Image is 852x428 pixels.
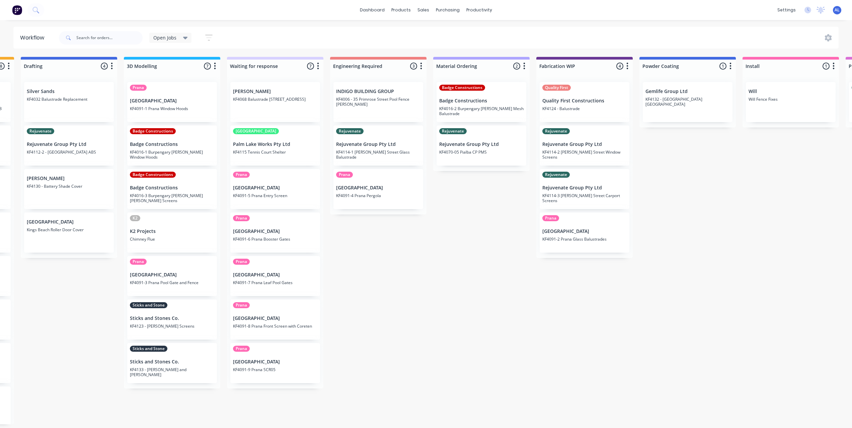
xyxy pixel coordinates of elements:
[20,34,48,42] div: Workflow
[130,346,167,352] div: Sticks and Stone
[230,256,320,296] div: Prana[GEOGRAPHIC_DATA]KF4091-7 Prana Leaf Pool Gates
[230,125,320,166] div: [GEOGRAPHIC_DATA]Palm Lake Works Pty LtdKF4115 Tennis Court Shelter
[233,89,317,94] p: [PERSON_NAME]
[233,128,279,134] div: [GEOGRAPHIC_DATA]
[233,280,317,285] p: KF4091-7 Prana Leaf Pool Gates
[130,272,214,278] p: [GEOGRAPHIC_DATA]
[233,185,317,191] p: [GEOGRAPHIC_DATA]
[233,215,250,221] div: Prana
[540,212,629,253] div: Prana[GEOGRAPHIC_DATA]KF4091-2 Prana Glass Balustrades
[749,89,833,94] p: Will
[130,128,176,134] div: Badge Constructions
[542,98,627,104] p: Quality First Constructions
[127,212,217,253] div: K2K2 ProjectsChimney Flue
[540,125,629,166] div: RejuvenateRejuvenate Group Pty LtdKF4114-2 [PERSON_NAME] Street Window Screens
[437,125,526,166] div: RejuvenateRejuvenate Group Pty LtdKF4070-05 Pialba CP PMS
[437,82,526,122] div: Badge ConstructionsBadge ConstructionsKF4016-2 Burpengary [PERSON_NAME] Mesh Balustrade
[414,5,433,15] div: sales
[130,215,140,221] div: K2
[230,169,320,209] div: Prana[GEOGRAPHIC_DATA]KF4091-5 Prana Entry Screen
[130,229,214,234] p: K2 Projects
[130,106,214,111] p: KF4091-1 Prana Window Hoods
[643,82,732,122] div: Gemlife Group LtdKF4132 - [GEOGRAPHIC_DATA] [GEOGRAPHIC_DATA]
[233,367,317,372] p: KF4091-9 Prana SCR05
[333,125,423,166] div: RejuvenateRejuvenate Group Pty LtdKF4114-1 [PERSON_NAME] Street Glass Balustrade
[127,125,217,166] div: Badge ConstructionsBadge ConstructionsKF4016-1 Burpengary [PERSON_NAME] Window Hoods
[24,212,114,253] div: [GEOGRAPHIC_DATA]Kings Beach Roller Door Cover
[439,150,524,155] p: KF4070-05 Pialba CP PMS
[333,169,423,209] div: Prana[GEOGRAPHIC_DATA]KF4091-4 Prana Pergola
[27,97,111,102] p: KF4032 Balustrade Replacement
[233,302,250,308] div: Prana
[233,346,250,352] div: Prana
[233,316,317,321] p: [GEOGRAPHIC_DATA]
[233,259,250,265] div: Prana
[130,259,147,265] div: Prana
[130,359,214,365] p: Sticks and Stones Co.
[130,324,214,329] p: KF4123 - [PERSON_NAME] Screens
[233,172,250,178] div: Prana
[24,169,114,209] div: [PERSON_NAME]KF4130 - Battery Shade Cover
[336,150,420,160] p: KF4114-1 [PERSON_NAME] Street Glass Balustrade
[463,5,495,15] div: productivity
[76,31,143,45] input: Search for orders...
[127,169,217,209] div: Badge ConstructionsBadge ConstructionsKF4016-3 Burpengary [PERSON_NAME] [PERSON_NAME] Screens
[233,142,317,147] p: Palm Lake Works Pty Ltd
[336,97,420,107] p: KF4006 - 35 Primrose Street Pool Fence [PERSON_NAME]
[27,227,111,232] p: Kings Beach Roller Door Cover
[774,5,799,15] div: settings
[130,98,214,104] p: [GEOGRAPHIC_DATA]
[127,256,217,296] div: Prana[GEOGRAPHIC_DATA]KF4091-3 Prana Pool Gate and Fence
[233,97,317,102] p: KF4068 Balustrade [STREET_ADDRESS]
[542,193,627,203] p: KF4114-3 [PERSON_NAME] Street Carport Screens
[645,97,730,107] p: KF4132 - [GEOGRAPHIC_DATA] [GEOGRAPHIC_DATA]
[230,212,320,253] div: Prana[GEOGRAPHIC_DATA]KF4091-6 Prana Booster Gates
[542,237,627,242] p: KF4091-2 Prana Glass Balustrades
[130,367,214,377] p: KF4133 - [PERSON_NAME] and [PERSON_NAME]
[233,324,317,329] p: KF4091-8 Prana Front Screen with Coreten
[130,302,167,308] div: Sticks and Stone
[336,193,420,198] p: KF4091-4 Prana Pergola
[388,5,414,15] div: products
[746,82,836,122] div: WillWill Fence Fixes
[439,98,524,104] p: Badge Constructions
[230,343,320,383] div: Prana[GEOGRAPHIC_DATA]KF4091-9 Prana SCR05
[12,5,22,15] img: Factory
[336,172,353,178] div: Prana
[233,272,317,278] p: [GEOGRAPHIC_DATA]
[130,150,214,160] p: KF4016-1 Burpengary [PERSON_NAME] Window Hoods
[749,97,833,102] p: Will Fence Fixes
[27,150,111,155] p: KF4112-2 - [GEOGRAPHIC_DATA] ABS
[233,193,317,198] p: KF4091-5 Prana Entry Screen
[130,280,214,285] p: KF4091-3 Prana Pool Gate and Fence
[130,85,147,91] div: Prana
[233,150,317,155] p: KF4115 Tennis Court Shelter
[27,89,111,94] p: Silver Sands
[333,82,423,122] div: INDIGO BUILDING GROUPKF4006 - 35 Primrose Street Pool Fence [PERSON_NAME]
[233,237,317,242] p: KF4091-6 Prana Booster Gates
[439,128,467,134] div: Rejuvenate
[835,7,840,13] span: AL
[130,185,214,191] p: Badge Constructions
[540,82,629,122] div: Quality FirstQuality First ConstructionsKF4124 - Balustrade
[127,343,217,383] div: Sticks and StoneSticks and Stones Co.KF4133 - [PERSON_NAME] and [PERSON_NAME]
[24,82,114,122] div: Silver SandsKF4032 Balustrade Replacement
[357,5,388,15] a: dashboard
[540,169,629,209] div: RejuvenateRejuvenate Group Pty LtdKF4114-3 [PERSON_NAME] Street Carport Screens
[130,237,214,242] p: Chimney Flue
[233,229,317,234] p: [GEOGRAPHIC_DATA]
[127,299,217,340] div: Sticks and StoneSticks and Stones Co.KF4123 - [PERSON_NAME] Screens
[439,85,485,91] div: Badge Constructions
[439,142,524,147] p: Rejuvenate Group Pty Ltd
[130,172,176,178] div: Badge Constructions
[542,215,559,221] div: Prana
[27,142,111,147] p: Rejuvenate Group Pty Ltd
[130,193,214,203] p: KF4016-3 Burpengary [PERSON_NAME] [PERSON_NAME] Screens
[230,82,320,122] div: [PERSON_NAME]KF4068 Balustrade [STREET_ADDRESS]
[233,359,317,365] p: [GEOGRAPHIC_DATA]
[27,219,111,225] p: [GEOGRAPHIC_DATA]
[27,184,111,189] p: KF4130 - Battery Shade Cover
[645,89,730,94] p: Gemlife Group Ltd
[542,185,627,191] p: Rejuvenate Group Pty Ltd
[542,150,627,160] p: KF4114-2 [PERSON_NAME] Street Window Screens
